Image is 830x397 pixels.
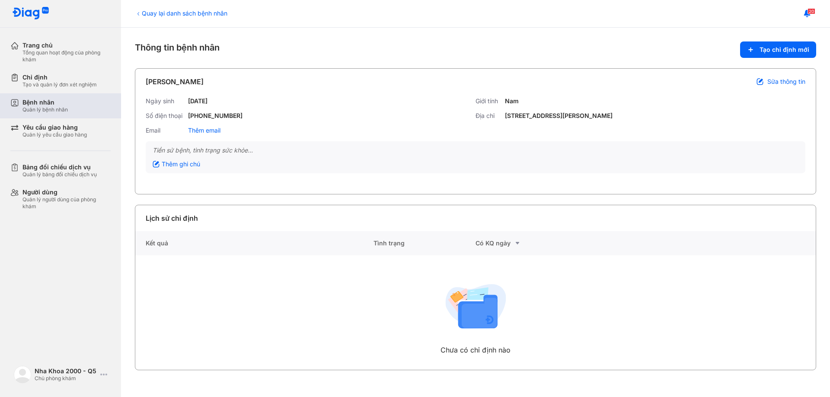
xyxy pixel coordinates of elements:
div: [STREET_ADDRESS][PERSON_NAME] [505,112,613,120]
div: Giới tính [476,97,501,105]
div: Thêm ghi chú [153,160,200,168]
div: Yêu cầu giao hàng [22,124,87,131]
div: Ngày sinh [146,97,185,105]
div: Chủ phòng khám [35,375,97,382]
div: Quản lý người dùng của phòng khám [22,196,111,210]
div: [PHONE_NUMBER] [188,112,243,120]
div: Tạo và quản lý đơn xét nghiệm [22,81,97,88]
div: Nam [505,97,519,105]
div: Trang chủ [22,41,111,49]
div: Kết quả [135,231,373,255]
img: logo [14,366,31,383]
div: Nha Khoa 2000 - Q5 [35,367,97,375]
div: Bảng đối chiếu dịch vụ [22,163,97,171]
div: Tiền sử bệnh, tình trạng sức khỏe... [153,146,798,154]
div: Thêm email [188,127,220,134]
div: Chưa có chỉ định nào [441,345,511,355]
div: Người dùng [22,188,111,196]
div: Lịch sử chỉ định [146,213,198,223]
div: Bệnh nhân [22,98,68,106]
div: Quản lý bảng đối chiếu dịch vụ [22,171,97,178]
span: Tạo chỉ định mới [760,46,809,54]
button: Tạo chỉ định mới [740,41,816,58]
div: Tổng quan hoạt động của phòng khám [22,49,111,63]
div: Quay lại danh sách bệnh nhân [135,9,227,18]
span: 20 [808,8,815,14]
div: Số điện thoại [146,112,185,120]
div: Quản lý bệnh nhân [22,106,68,113]
div: [PERSON_NAME] [146,76,204,87]
img: logo [12,7,49,20]
div: Tình trạng [373,231,476,255]
div: Thông tin bệnh nhân [135,41,816,58]
div: Email [146,127,185,134]
div: Quản lý yêu cầu giao hàng [22,131,87,138]
div: [DATE] [188,97,207,105]
span: Sửa thông tin [767,78,805,86]
div: Địa chỉ [476,112,501,120]
div: Có KQ ngày [476,238,578,248]
div: Chỉ định [22,73,97,81]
